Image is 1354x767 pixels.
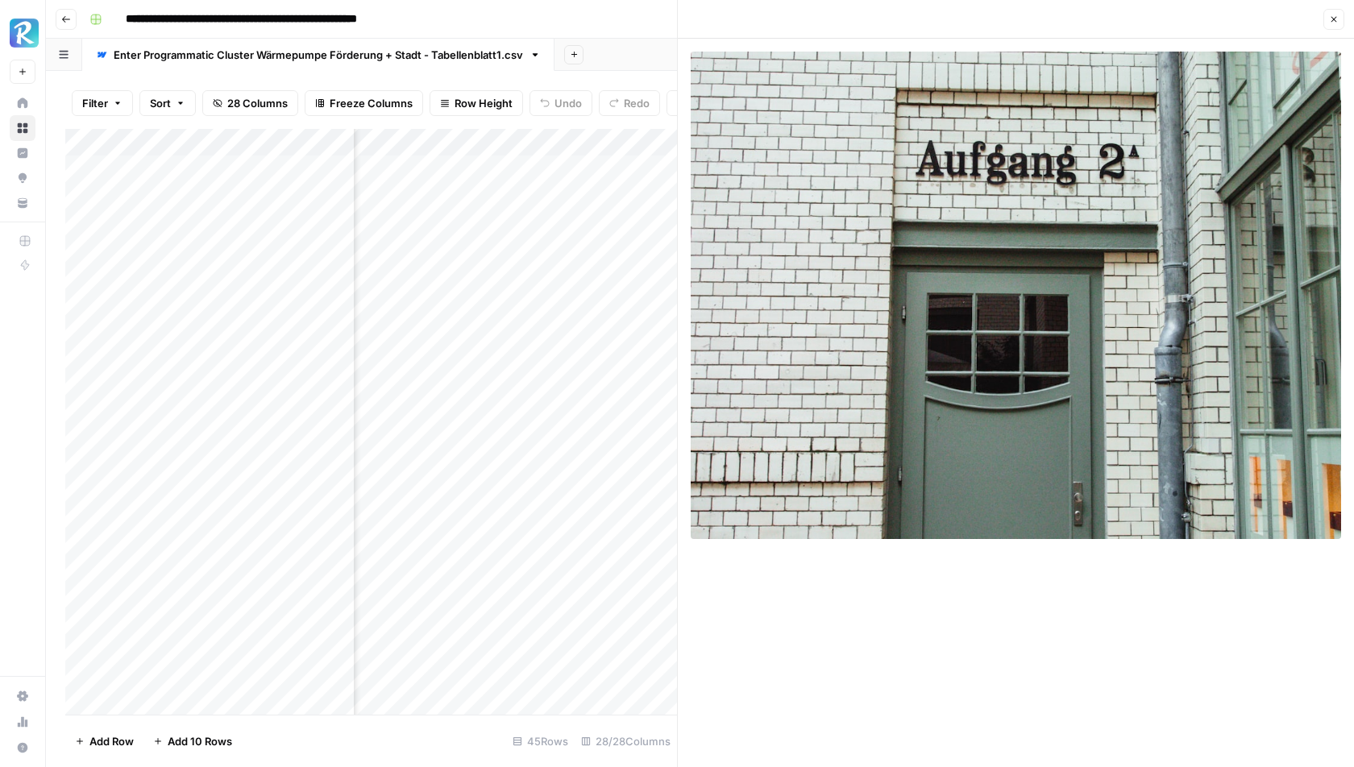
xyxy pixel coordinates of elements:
button: Filter [72,90,133,116]
button: Redo [599,90,660,116]
a: Home [10,90,35,116]
span: Sort [150,95,171,111]
div: 28/28 Columns [575,728,677,754]
div: 45 Rows [506,728,575,754]
a: Settings [10,683,35,709]
span: Undo [554,95,582,111]
button: Undo [530,90,592,116]
a: Browse [10,115,35,141]
a: Opportunities [10,165,35,191]
div: Enter Programmatic Cluster Wärmepumpe Förderung + Stadt - Tabellenblatt1.csv [114,47,523,63]
span: Freeze Columns [330,95,413,111]
a: Insights [10,140,35,166]
button: Row Height [430,90,523,116]
button: Add 10 Rows [143,728,242,754]
span: Add Row [89,733,134,749]
button: Workspace: Radyant [10,13,35,53]
span: 28 Columns [227,95,288,111]
button: Freeze Columns [305,90,423,116]
a: Your Data [10,190,35,216]
span: Row Height [455,95,513,111]
span: Add 10 Rows [168,733,232,749]
span: Redo [624,95,650,111]
button: 28 Columns [202,90,298,116]
button: Help + Support [10,735,35,761]
a: Usage [10,709,35,735]
img: Row/Cell [691,52,1341,539]
button: Sort [139,90,196,116]
a: Enter Programmatic Cluster Wärmepumpe Förderung + Stadt - Tabellenblatt1.csv [82,39,554,71]
button: Add Row [65,728,143,754]
img: Radyant Logo [10,19,39,48]
span: Filter [82,95,108,111]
